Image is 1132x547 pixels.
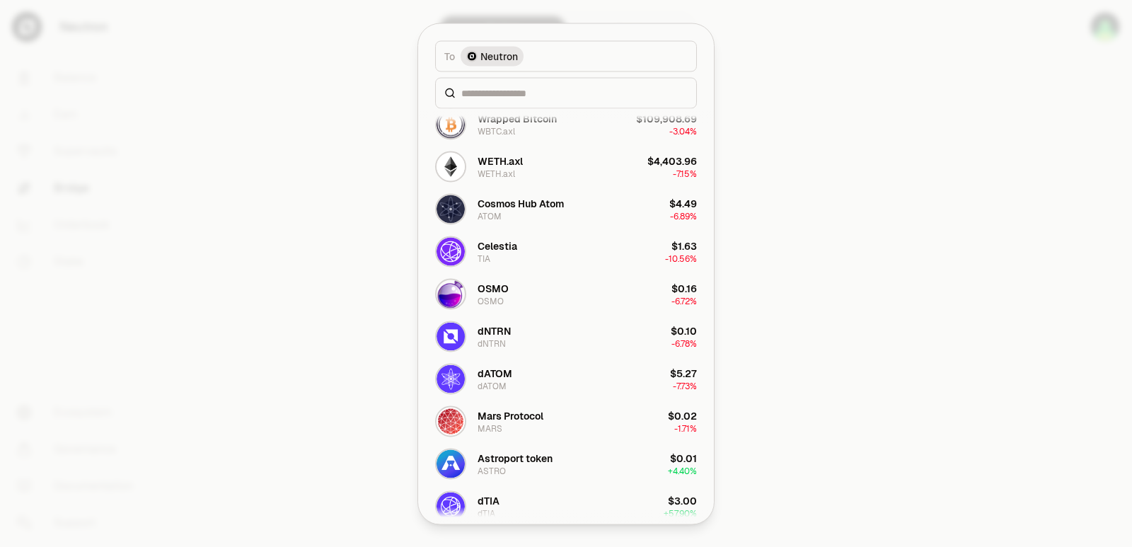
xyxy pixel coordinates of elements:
button: ToNeutron LogoNeutron [435,40,697,71]
div: WETH.axl [478,154,523,168]
img: ASTRO Logo [437,449,465,478]
img: MARS Logo [437,407,465,435]
span: -7.15% [673,168,697,179]
div: dNTRN [478,323,511,338]
span: To [444,49,455,63]
div: WETH.axl [478,168,515,179]
div: dTIA [478,493,499,507]
button: MARS LogoMars ProtocolMARS$0.02-1.71% [427,400,705,442]
div: $109,908.69 [636,111,697,125]
span: -3.04% [669,125,697,137]
span: + 57.90% [664,507,697,519]
span: -6.78% [671,338,697,349]
div: dTIA [478,507,495,519]
span: -6.72% [671,295,697,306]
div: dATOM [478,366,512,380]
img: ATOM Logo [437,195,465,223]
div: dNTRN [478,338,506,349]
button: dTIA LogodTIAdTIA$3.00+57.90% [427,485,705,527]
div: Wrapped Bitcoin [478,111,557,125]
img: TIA Logo [437,237,465,265]
div: dATOM [478,380,507,391]
div: $0.10 [671,323,697,338]
img: Neutron Logo [466,50,478,62]
div: Mars Protocol [478,408,543,422]
div: ASTRO [478,465,506,476]
div: $3.00 [668,493,697,507]
div: OSMO [478,281,509,295]
div: TIA [478,253,490,264]
img: dTIA Logo [437,492,465,520]
button: ATOM LogoCosmos Hub AtomATOM$4.49-6.89% [427,188,705,230]
img: dNTRN Logo [437,322,465,350]
div: ATOM [478,210,502,221]
div: WBTC.axl [478,125,515,137]
span: + 4.40% [668,465,697,476]
button: dNTRN LogodNTRNdNTRN$0.10-6.78% [427,315,705,357]
button: WETH.axl LogoWETH.axlWETH.axl$4,403.96-7.15% [427,145,705,188]
span: -1.71% [674,422,697,434]
div: Celestia [478,238,517,253]
div: $0.02 [668,408,697,422]
div: Cosmos Hub Atom [478,196,564,210]
div: $5.27 [670,366,697,380]
span: Neutron [480,49,518,63]
div: $4,403.96 [647,154,697,168]
img: OSMO Logo [437,280,465,308]
span: -7.73% [673,380,697,391]
div: $0.01 [670,451,697,465]
button: dATOM LogodATOMdATOM$5.27-7.73% [427,357,705,400]
button: ASTRO LogoAstroport tokenASTRO$0.01+4.40% [427,442,705,485]
span: -6.89% [670,210,697,221]
div: MARS [478,422,502,434]
img: WBTC.axl Logo [437,110,465,138]
div: OSMO [478,295,504,306]
div: $4.49 [669,196,697,210]
button: OSMO LogoOSMOOSMO$0.16-6.72% [427,272,705,315]
button: TIA LogoCelestiaTIA$1.63-10.56% [427,230,705,272]
img: dATOM Logo [437,364,465,393]
div: $1.63 [671,238,697,253]
span: -10.56% [665,253,697,264]
button: WBTC.axl LogoWrapped BitcoinWBTC.axl$109,908.69-3.04% [427,103,705,145]
div: $0.16 [671,281,697,295]
img: WETH.axl Logo [437,152,465,180]
div: Astroport token [478,451,553,465]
